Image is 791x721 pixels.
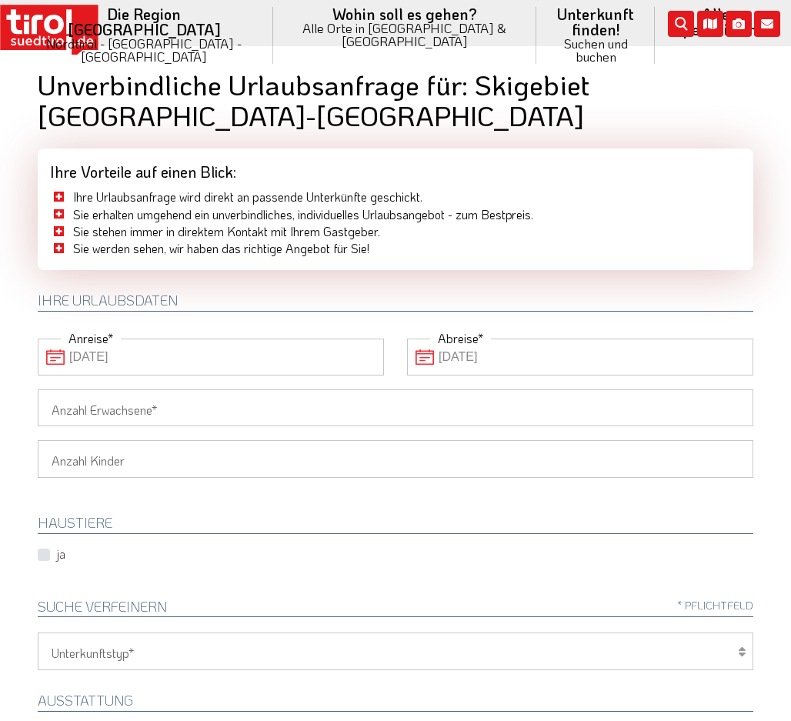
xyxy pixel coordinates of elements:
[38,516,753,534] h2: HAUSTIERE
[50,240,741,257] li: Sie werden sehen, wir haben das richtige Angebot für Sie!
[38,293,753,312] h2: Ihre Urlaubsdaten
[50,189,741,205] li: Ihre Urlaubsanfrage wird direkt an passende Unterkünfte geschickt.
[677,599,753,611] span: * Pflichtfeld
[726,11,752,37] i: Fotogalerie
[38,149,753,189] div: Ihre Vorteile auf einen Blick:
[38,69,753,130] h1: Unverbindliche Urlaubsanfrage für: Skigebiet [GEOGRAPHIC_DATA]-[GEOGRAPHIC_DATA]
[754,11,780,37] i: Kontakt
[50,206,741,223] li: Sie erhalten umgehend ein unverbindliches, individuelles Urlaubsangebot - zum Bestpreis.
[50,223,741,240] li: Sie stehen immer in direktem Kontakt mit Ihrem Gastgeber.
[292,22,519,48] small: Alle Orte in [GEOGRAPHIC_DATA] & [GEOGRAPHIC_DATA]
[38,693,753,712] h2: Ausstattung
[697,11,723,37] i: Karte öffnen
[555,37,636,63] small: Suchen und buchen
[38,599,753,618] h2: Suche verfeinern
[34,37,255,63] small: Nordtirol - [GEOGRAPHIC_DATA] - [GEOGRAPHIC_DATA]
[56,546,65,562] label: ja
